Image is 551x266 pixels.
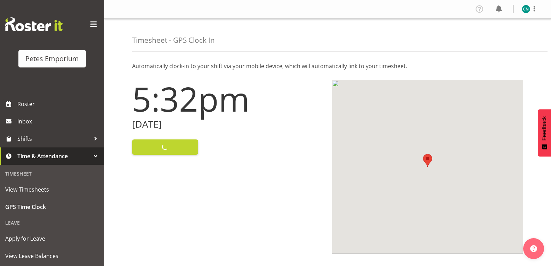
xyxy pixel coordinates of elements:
h2: [DATE] [132,119,324,130]
a: GPS Time Clock [2,198,103,216]
span: View Timesheets [5,184,99,195]
span: Inbox [17,116,101,127]
span: Roster [17,99,101,109]
span: Apply for Leave [5,233,99,244]
h4: Timesheet - GPS Clock In [132,36,215,44]
button: Feedback - Show survey [538,109,551,156]
span: Feedback [541,116,548,140]
a: View Timesheets [2,181,103,198]
img: Rosterit website logo [5,17,63,31]
span: Time & Attendance [17,151,90,161]
a: View Leave Balances [2,247,103,265]
div: Petes Emporium [25,54,79,64]
img: christine-neville11214.jpg [522,5,530,13]
span: View Leave Balances [5,251,99,261]
span: Shifts [17,134,90,144]
p: Automatically clock-in to your shift via your mobile device, which will automatically link to you... [132,62,523,70]
img: help-xxl-2.png [530,245,537,252]
a: Apply for Leave [2,230,103,247]
h1: 5:32pm [132,80,324,118]
div: Leave [2,216,103,230]
div: Timesheet [2,167,103,181]
span: GPS Time Clock [5,202,99,212]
